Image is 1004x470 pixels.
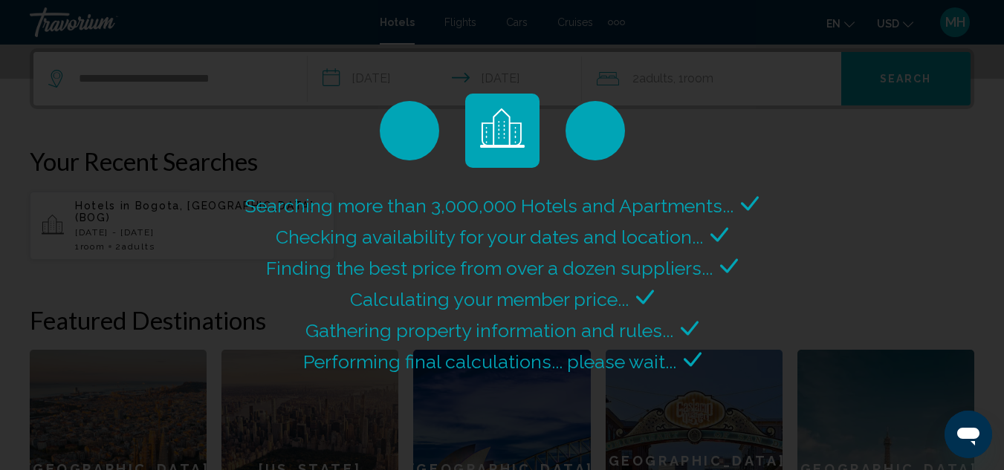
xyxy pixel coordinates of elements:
span: Checking availability for your dates and location... [276,226,703,248]
span: Finding the best price from over a dozen suppliers... [266,257,713,279]
span: Gathering property information and rules... [305,319,673,342]
span: Searching more than 3,000,000 Hotels and Apartments... [245,195,733,217]
span: Calculating your member price... [350,288,629,310]
span: Performing final calculations... please wait... [303,350,676,373]
iframe: Botón para iniciar la ventana de mensajería [945,411,992,458]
